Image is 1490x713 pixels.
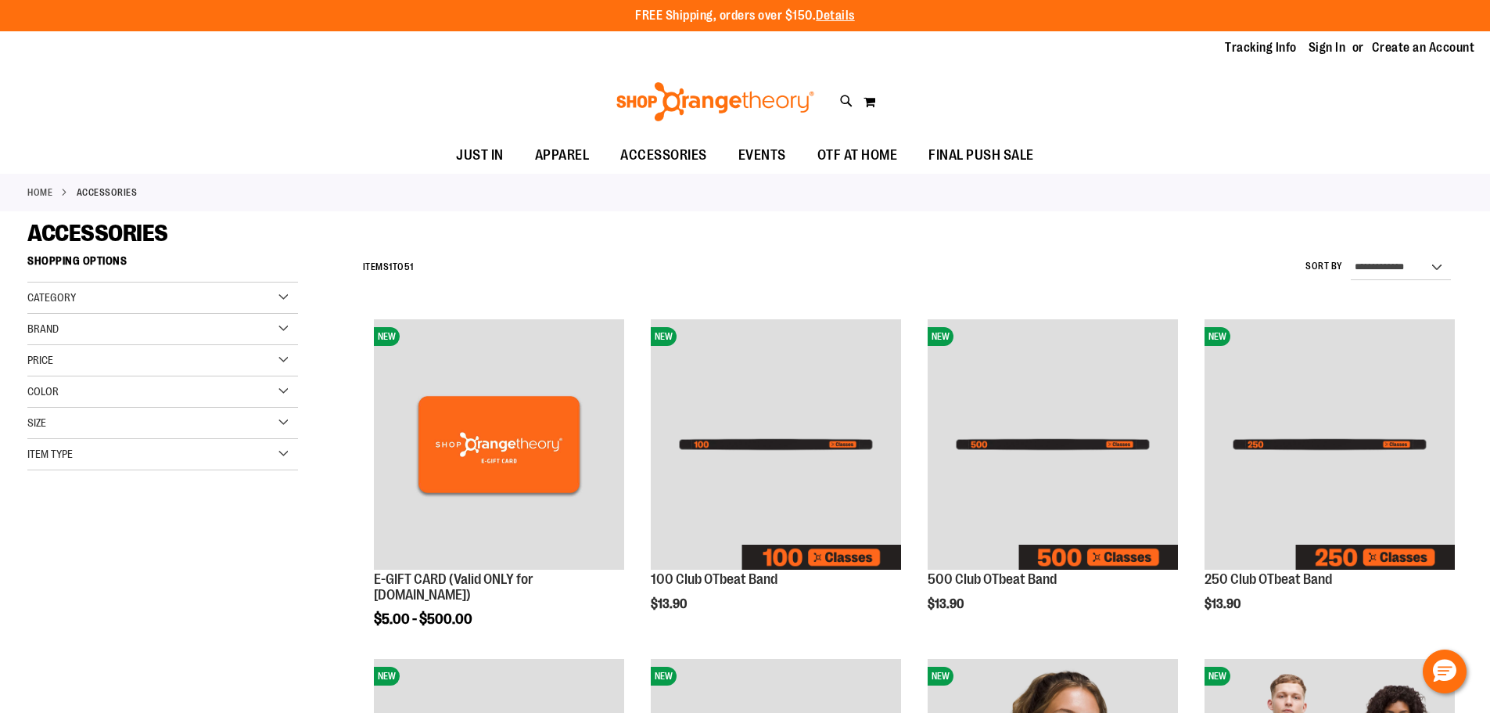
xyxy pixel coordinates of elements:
span: OTF AT HOME [817,138,898,173]
span: NEW [1205,667,1230,686]
span: Size [27,416,46,429]
div: product [920,311,1186,643]
img: Image of 500 Club OTbeat Band [928,319,1178,570]
span: NEW [374,667,400,686]
span: ACCESSORIES [27,220,168,247]
img: Image of 100 Club OTbeat Band [651,319,901,570]
span: $5.00 - $500.00 [374,611,472,627]
button: Hello, have a question? Let’s chat. [1423,650,1467,693]
h2: Items to [363,255,414,279]
a: Tracking Info [1225,39,1297,56]
span: NEW [374,327,400,346]
span: $13.90 [651,597,689,611]
span: NEW [651,327,677,346]
a: Sign In [1309,39,1346,56]
img: Shop Orangetheory [614,82,817,121]
span: $13.90 [1205,597,1243,611]
span: ACCESSORIES [620,138,707,173]
span: $13.90 [928,597,966,611]
a: Home [27,185,52,200]
a: Image of 250 Club OTbeat BandNEW [1205,319,1455,572]
a: FINAL PUSH SALE [913,138,1050,174]
img: E-GIFT CARD (Valid ONLY for ShopOrangetheory.com) [374,319,624,570]
span: EVENTS [738,138,786,173]
span: 1 [389,261,393,272]
a: 250 Club OTbeat Band [1205,571,1332,587]
a: EVENTS [723,138,802,174]
span: Category [27,291,76,304]
span: APPAREL [535,138,590,173]
p: FREE Shipping, orders over $150. [635,7,855,25]
span: NEW [928,327,953,346]
a: APPAREL [519,138,605,174]
a: 100 Club OTbeat Band [651,571,777,587]
a: Create an Account [1372,39,1475,56]
span: FINAL PUSH SALE [928,138,1034,173]
div: product [643,311,909,643]
strong: ACCESSORIES [77,185,138,200]
a: Image of 100 Club OTbeat BandNEW [651,319,901,572]
label: Sort By [1305,260,1343,273]
a: OTF AT HOME [802,138,914,174]
span: Color [27,385,59,398]
div: product [1197,311,1463,643]
span: NEW [651,667,677,686]
div: product [366,311,632,666]
strong: Shopping Options [27,247,298,283]
a: E-GIFT CARD (Valid ONLY for ShopOrangetheory.com)NEW [374,319,624,572]
span: Brand [27,322,59,335]
a: Image of 500 Club OTbeat BandNEW [928,319,1178,572]
img: Image of 250 Club OTbeat Band [1205,319,1455,570]
span: NEW [1205,327,1230,346]
span: JUST IN [456,138,504,173]
span: Item Type [27,448,73,460]
a: ACCESSORIES [605,138,723,173]
span: Price [27,354,53,366]
a: JUST IN [440,138,519,174]
a: E-GIFT CARD (Valid ONLY for [DOMAIN_NAME]) [374,571,533,603]
a: Details [816,9,855,23]
span: NEW [928,667,953,686]
span: 51 [404,261,414,272]
a: 500 Club OTbeat Band [928,571,1057,587]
